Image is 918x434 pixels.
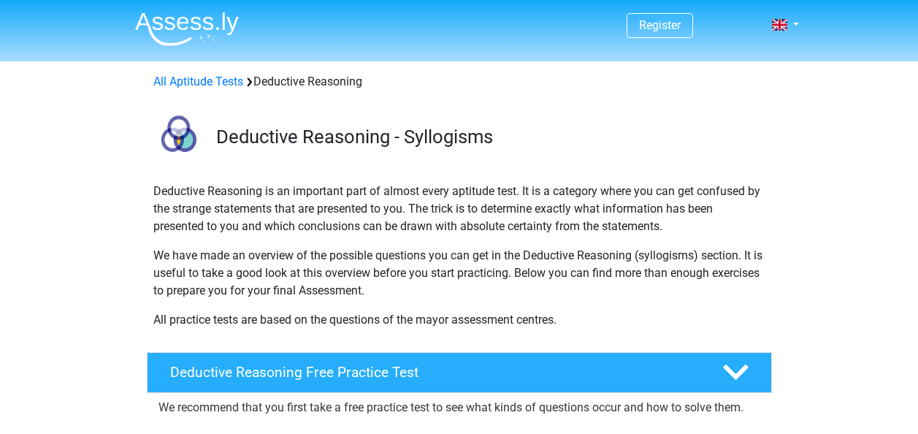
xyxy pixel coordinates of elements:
[148,108,210,170] img: deductive reasoning
[170,364,699,381] h4: Deductive Reasoning Free Practice Test
[216,126,760,148] h3: Deductive Reasoning - Syllogisms
[148,73,771,91] div: Deductive Reasoning
[141,352,778,393] a: Deductive Reasoning Free Practice Test
[153,183,765,235] p: Deductive Reasoning is an important part of almost every aptitude test. It is a category where yo...
[153,75,243,88] a: All Aptitude Tests
[153,311,765,329] p: All practice tests are based on the questions of the mayor assessment centres.
[153,247,765,300] p: We have made an overview of the possible questions you can get in the Deductive Reasoning (syllog...
[135,12,239,46] img: Assessly
[639,18,681,32] a: Register
[158,399,760,416] p: We recommend that you first take a free practice test to see what kinds of questions occur and ho...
